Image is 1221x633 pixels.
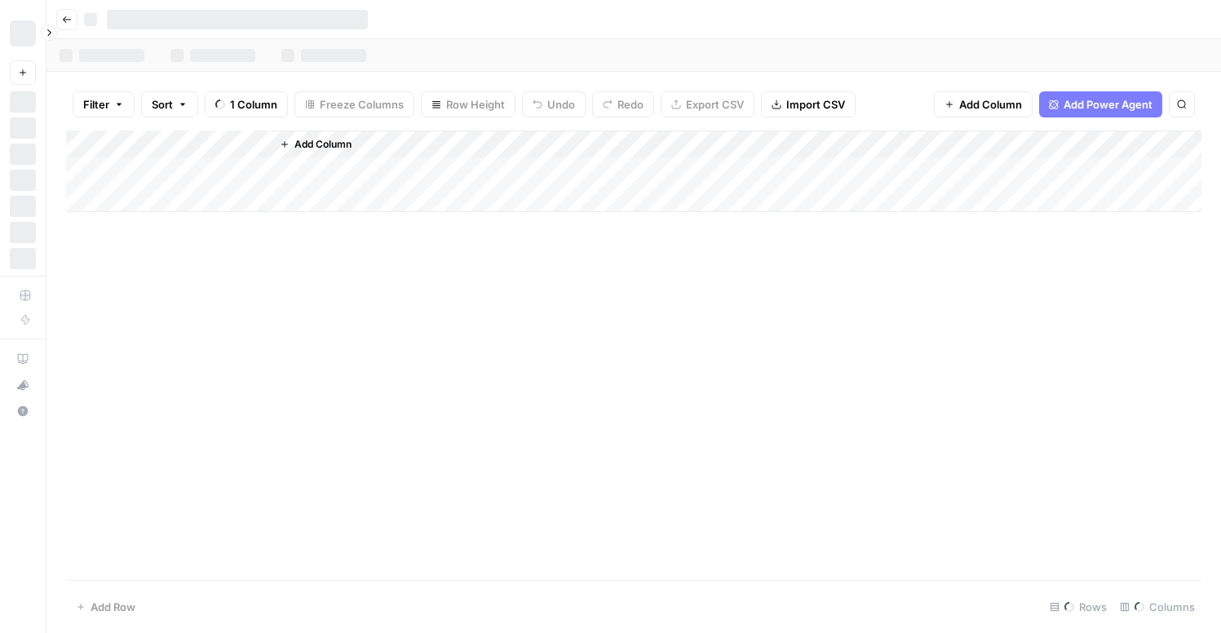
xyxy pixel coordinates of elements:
button: Undo [522,91,586,117]
button: Redo [592,91,654,117]
span: Sort [152,96,173,113]
button: Row Height [421,91,515,117]
span: Add Column [959,96,1022,113]
span: 1 Column [230,96,277,113]
button: Add Power Agent [1039,91,1162,117]
div: Rows [1043,594,1113,620]
span: Import CSV [786,96,845,113]
button: Add Row [66,594,145,620]
span: Add Row [91,599,135,615]
button: What's new? [10,372,36,398]
button: Export CSV [661,91,754,117]
button: Import CSV [761,91,856,117]
span: Filter [83,96,109,113]
div: What's new? [11,373,35,397]
button: Add Column [934,91,1033,117]
span: Redo [617,96,644,113]
span: Add Column [294,137,352,152]
button: 1 Column [205,91,288,117]
button: Help + Support [10,398,36,424]
span: Export CSV [686,96,744,113]
button: Sort [141,91,198,117]
span: Add Power Agent [1064,96,1152,113]
span: Undo [547,96,575,113]
div: Columns [1113,594,1201,620]
span: Row Height [446,96,505,113]
a: AirOps Academy [10,346,36,372]
button: Filter [73,91,135,117]
button: Freeze Columns [294,91,414,117]
span: Freeze Columns [320,96,404,113]
button: Add Column [273,134,358,155]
